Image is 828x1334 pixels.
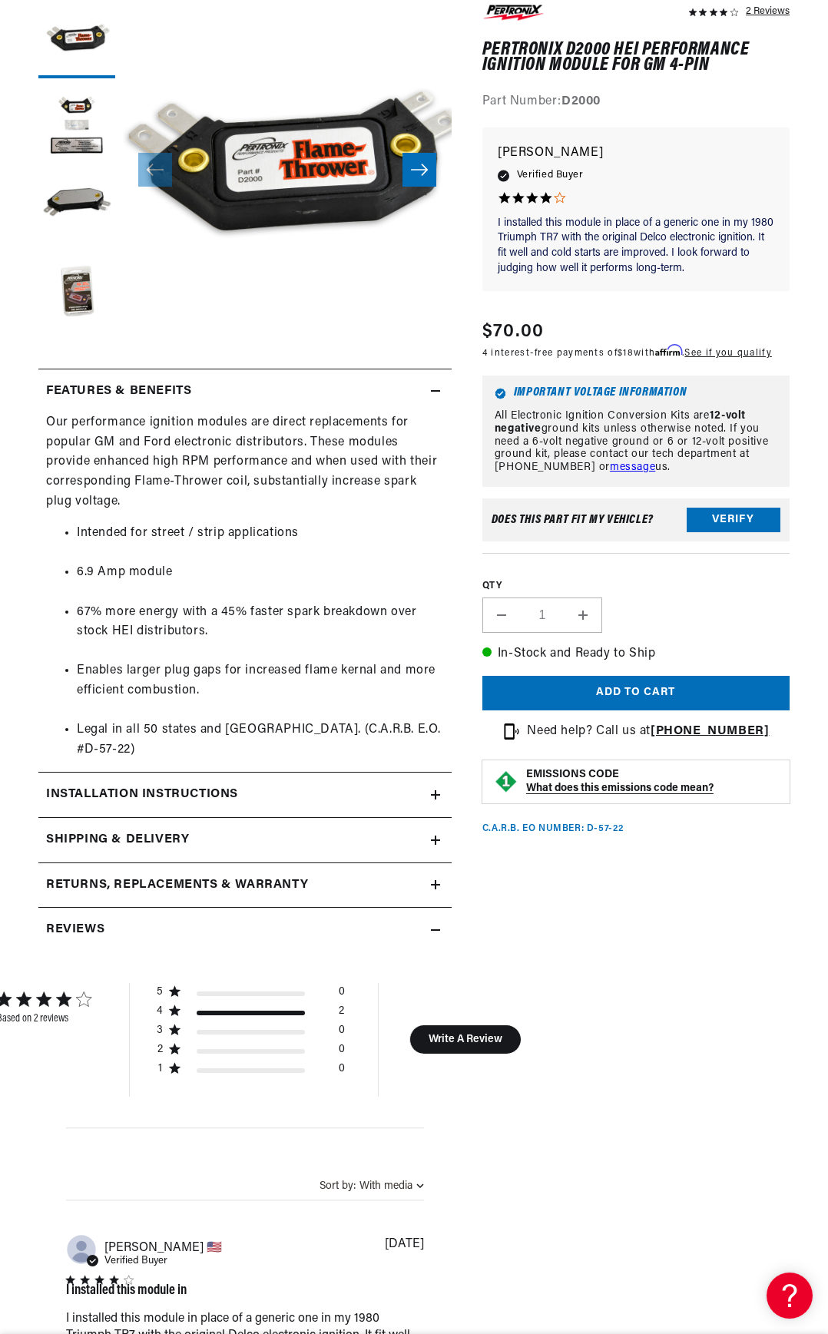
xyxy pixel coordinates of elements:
span: Affirm [655,345,682,356]
a: See if you qualify - Learn more about Affirm Financing (opens in modal) [684,349,771,358]
div: 3 star by 0 reviews [157,1024,345,1043]
li: Enables larger plug gaps for increased flame kernal and more efficient combustion. [77,661,444,720]
div: 2 Reviews [746,2,790,20]
button: Load image 4 in gallery view [38,255,115,332]
h2: Features & Benefits [46,382,191,402]
strong: 12-volt negative [495,410,746,435]
div: Part Number: [482,92,790,112]
p: I installed this module in place of a generic one in my 1980 Triumph TR7 with the original Delco ... [498,216,774,276]
h2: Reviews [46,920,104,940]
summary: Installation instructions [38,773,452,817]
summary: Shipping & Delivery [38,818,452,862]
button: Load image 2 in gallery view [38,86,115,163]
summary: Returns, Replacements & Warranty [38,863,452,908]
p: Our performance ignition modules are direct replacements for popular GM and Ford electronic distr... [46,413,444,511]
button: Load image 3 in gallery view [38,170,115,247]
p: Need help? Call us at [527,722,769,742]
span: $18 [618,349,634,358]
span: $70.00 [482,318,545,346]
media-gallery: Gallery Viewer [38,2,452,338]
strong: D2000 [561,95,601,108]
h2: Returns, Replacements & Warranty [46,876,308,895]
p: C.A.R.B. EO Number: D-57-22 [482,823,624,836]
h2: Shipping & Delivery [46,830,189,850]
button: Slide left [138,153,172,187]
button: Write A Review [409,1025,521,1054]
a: message [610,462,655,473]
div: I installed this module in [66,1284,187,1298]
div: 0 [339,1062,345,1081]
div: 4 [157,1005,164,1018]
li: 6.9 Amp module [77,563,444,602]
summary: Features & Benefits [38,369,452,414]
span: Sort by: [320,1180,356,1192]
div: With media [359,1180,412,1192]
li: Legal in all 50 states and [GEOGRAPHIC_DATA]. (C.A.R.B. E.O. #D-57-22) [77,720,444,760]
button: Slide right [402,153,436,187]
button: Add to cart [482,676,790,710]
div: 2 [339,1005,344,1024]
span: Verified Buyer [517,167,583,184]
div: 3 [157,1024,164,1038]
div: [DATE] [385,1238,424,1250]
button: Verify [687,508,780,532]
p: All Electronic Ignition Conversion Kits are ground kits unless otherwise noted. If you need a 6-v... [495,410,777,475]
div: 0 [339,985,345,1005]
button: EMISSIONS CODEWhat does this emissions code mean? [526,768,778,796]
label: QTY [482,580,790,593]
div: 5 star by 0 reviews [157,985,345,1005]
strong: EMISSIONS CODE [526,769,619,780]
h1: PerTronix D2000 HEI Performance Ignition Module for GM 4-Pin [482,42,790,74]
div: 4 star by 2 reviews [157,1005,345,1024]
button: Load image 1 in gallery view [38,2,115,78]
button: Sort by:With media [320,1180,424,1192]
summary: Reviews [38,908,452,952]
p: [PERSON_NAME] [498,143,774,164]
li: 67% more energy with a 45% faster spark breakdown over stock HEI distributors. [77,603,444,662]
div: 0 [339,1024,345,1043]
h2: Installation instructions [46,785,238,805]
div: 2 star by 0 reviews [157,1043,345,1062]
span: Verified Buyer [104,1256,167,1266]
li: Intended for street / strip applications [77,524,444,563]
span: Michael F. [104,1240,222,1254]
div: 2 [157,1043,164,1057]
a: [PHONE_NUMBER] [651,725,769,737]
p: 4 interest-free payments of with . [482,346,772,360]
p: In-Stock and Ready to Ship [482,644,790,664]
div: 4 star rating out of 5 stars [66,1276,187,1284]
img: Emissions code [494,770,518,794]
strong: What does this emissions code mean? [526,783,714,794]
div: 0 [339,1043,345,1062]
div: 5 [157,985,164,999]
div: 1 [157,1062,164,1076]
h6: Important Voltage Information [495,388,777,399]
div: Does This part fit My vehicle? [492,514,654,526]
div: 1 star by 0 reviews [157,1062,345,1081]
